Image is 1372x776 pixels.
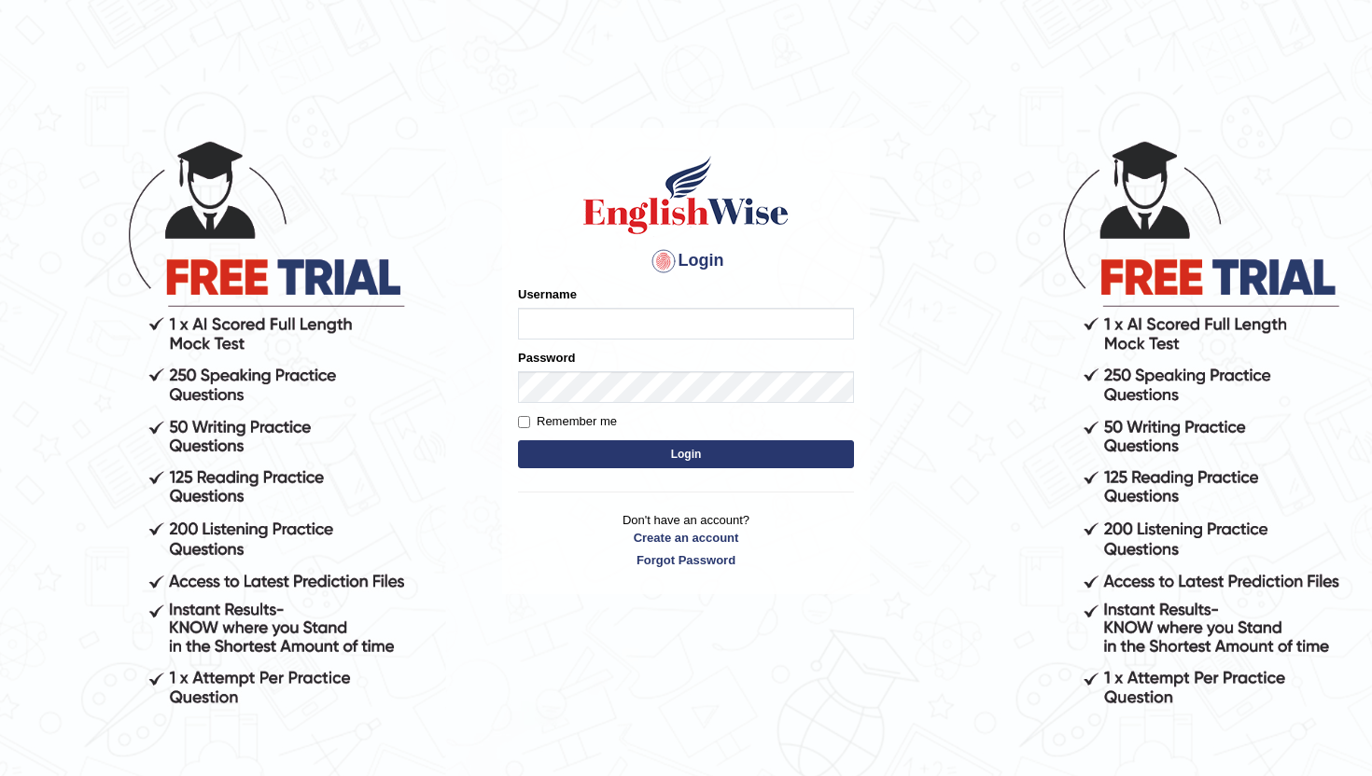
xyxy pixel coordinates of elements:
[518,246,854,276] h4: Login
[518,511,854,569] p: Don't have an account?
[518,551,854,569] a: Forgot Password
[518,440,854,468] button: Login
[518,416,530,428] input: Remember me
[518,285,577,303] label: Username
[518,529,854,547] a: Create an account
[580,153,792,237] img: Logo of English Wise sign in for intelligent practice with AI
[518,349,575,367] label: Password
[518,412,617,431] label: Remember me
